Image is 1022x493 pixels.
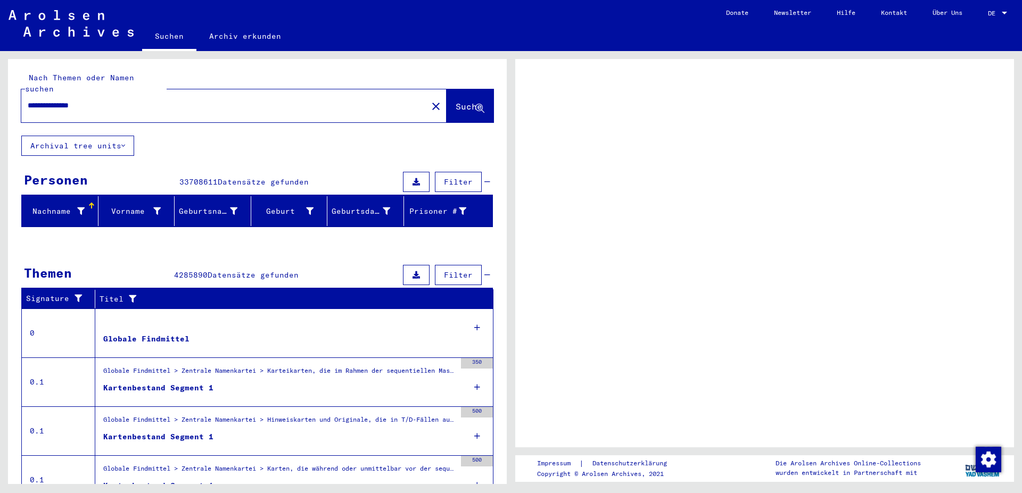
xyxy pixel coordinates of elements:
[425,95,447,116] button: Clear
[103,333,189,345] div: Globale Findmittel
[103,366,456,381] div: Globale Findmittel > Zentrale Namenkartei > Karteikarten, die im Rahmen der sequentiellen Massend...
[179,203,251,220] div: Geburtsname
[25,73,134,94] mat-label: Nach Themen oder Namen suchen
[988,10,1000,17] span: DE
[26,293,87,304] div: Signature
[9,10,134,37] img: Arolsen_neg.svg
[444,177,473,187] span: Filter
[142,23,196,51] a: Suchen
[584,458,680,469] a: Datenschutzerklärung
[537,469,680,479] p: Copyright © Arolsen Archives, 2021
[175,196,251,226] mat-header-cell: Geburtsname
[327,196,404,226] mat-header-cell: Geburtsdatum
[332,206,390,217] div: Geburtsdatum
[256,206,314,217] div: Geburt‏
[430,100,442,113] mat-icon: close
[251,196,328,226] mat-header-cell: Geburt‏
[332,203,403,220] div: Geburtsdatum
[963,455,1003,481] img: yv_logo.png
[408,203,480,220] div: Prisoner #
[22,196,98,226] mat-header-cell: Nachname
[218,177,309,187] span: Datensätze gefunden
[408,206,467,217] div: Prisoner #
[976,447,1001,472] img: Zustimmung ändern
[435,265,482,285] button: Filter
[22,406,95,455] td: 0.1
[256,203,327,220] div: Geburt‏
[447,89,493,122] button: Suche
[103,206,161,217] div: Vorname
[776,468,921,478] p: wurden entwickelt in Partnerschaft mit
[103,464,456,479] div: Globale Findmittel > Zentrale Namenkartei > Karten, die während oder unmittelbar vor der sequenti...
[26,290,97,307] div: Signature
[461,407,493,417] div: 500
[21,136,134,156] button: Archival tree units
[103,382,213,394] div: Kartenbestand Segment 1
[24,170,88,189] div: Personen
[24,263,72,282] div: Themen
[461,456,493,466] div: 500
[444,270,473,280] span: Filter
[179,177,218,187] span: 33708611
[103,415,456,430] div: Globale Findmittel > Zentrale Namenkartei > Hinweiskarten und Originale, die in T/D-Fällen aufgef...
[103,203,175,220] div: Vorname
[98,196,175,226] mat-header-cell: Vorname
[456,101,482,112] span: Suche
[100,294,472,305] div: Titel
[537,458,680,469] div: |
[435,172,482,192] button: Filter
[179,206,237,217] div: Geburtsname
[196,23,294,49] a: Archiv erkunden
[208,270,299,280] span: Datensätze gefunden
[404,196,493,226] mat-header-cell: Prisoner #
[100,290,483,307] div: Titel
[22,357,95,406] td: 0.1
[26,206,85,217] div: Nachname
[103,480,213,491] div: Kartenbestand Segment 1
[22,308,95,357] td: 0
[776,458,921,468] p: Die Arolsen Archives Online-Collections
[26,203,98,220] div: Nachname
[103,431,213,442] div: Kartenbestand Segment 1
[461,358,493,369] div: 350
[537,458,579,469] a: Impressum
[174,270,208,280] span: 4285890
